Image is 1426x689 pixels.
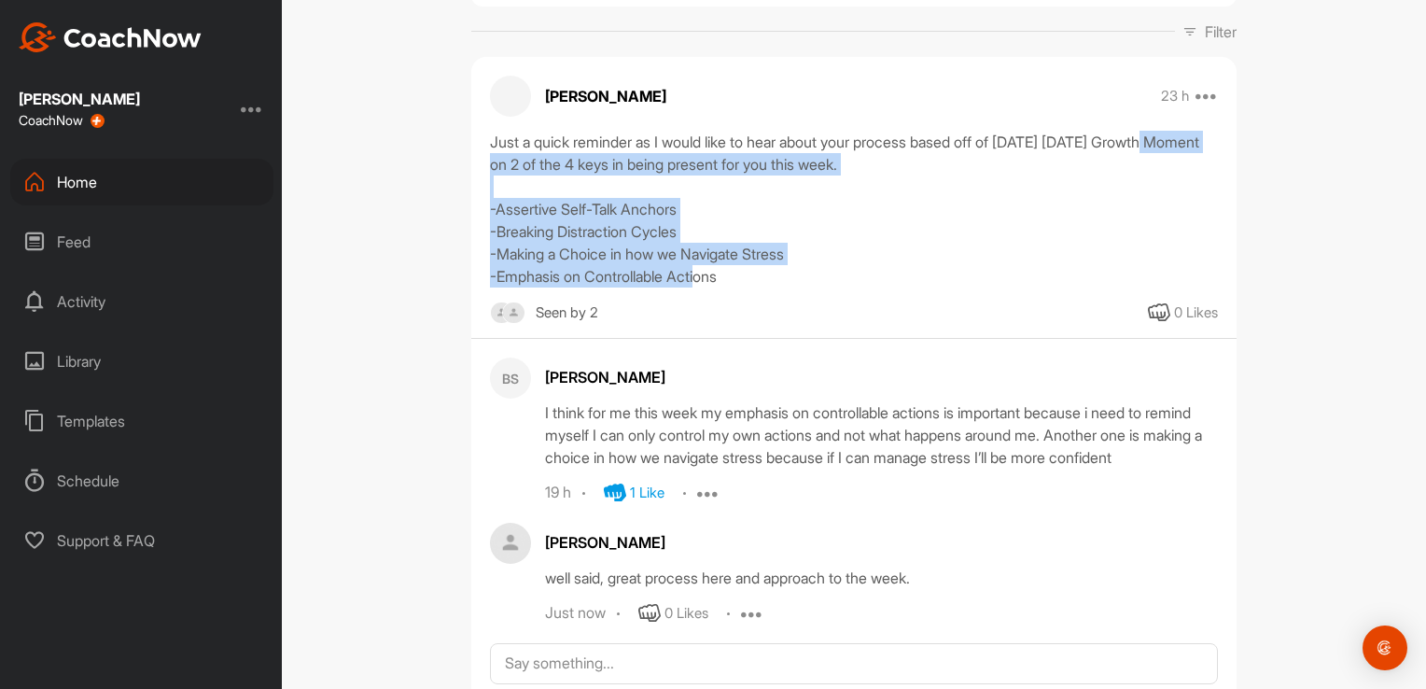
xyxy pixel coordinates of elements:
p: [PERSON_NAME] [545,85,666,107]
div: 1 Like [630,483,664,504]
div: BS [490,358,531,399]
img: CoachNow [19,22,202,52]
div: Schedule [10,457,273,504]
p: 23 h [1161,87,1189,105]
img: square_default-ef6cabf814de5a2bf16c804365e32c732080f9872bdf737d349900a9daf73cf9.png [490,302,513,325]
div: Templates [10,398,273,444]
div: 19 h [545,484,571,502]
div: Just a quick reminder as I would like to hear about your process based off of [DATE] [DATE] Growt... [490,131,1218,288]
div: Just now [545,604,606,623]
img: avatar [490,523,531,564]
div: Library [10,338,273,385]
p: Filter [1205,21,1237,43]
div: [PERSON_NAME] [545,531,1218,554]
div: Feed [10,218,273,265]
div: Home [10,159,273,205]
div: Seen by 2 [536,302,598,325]
div: I think for me this week my emphasis on controllable actions is important because i need to remin... [545,401,1218,469]
div: [PERSON_NAME] [545,366,1218,388]
div: 0 Likes [1174,302,1218,324]
div: 0 Likes [664,603,708,625]
img: square_default-ef6cabf814de5a2bf16c804365e32c732080f9872bdf737d349900a9daf73cf9.png [502,302,525,325]
div: Activity [10,278,273,325]
div: Support & FAQ [10,517,273,564]
div: CoachNow [19,113,105,128]
div: [PERSON_NAME] [19,91,140,106]
div: well said, great process here and approach to the week. [545,567,1218,589]
div: Open Intercom Messenger [1363,626,1407,670]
